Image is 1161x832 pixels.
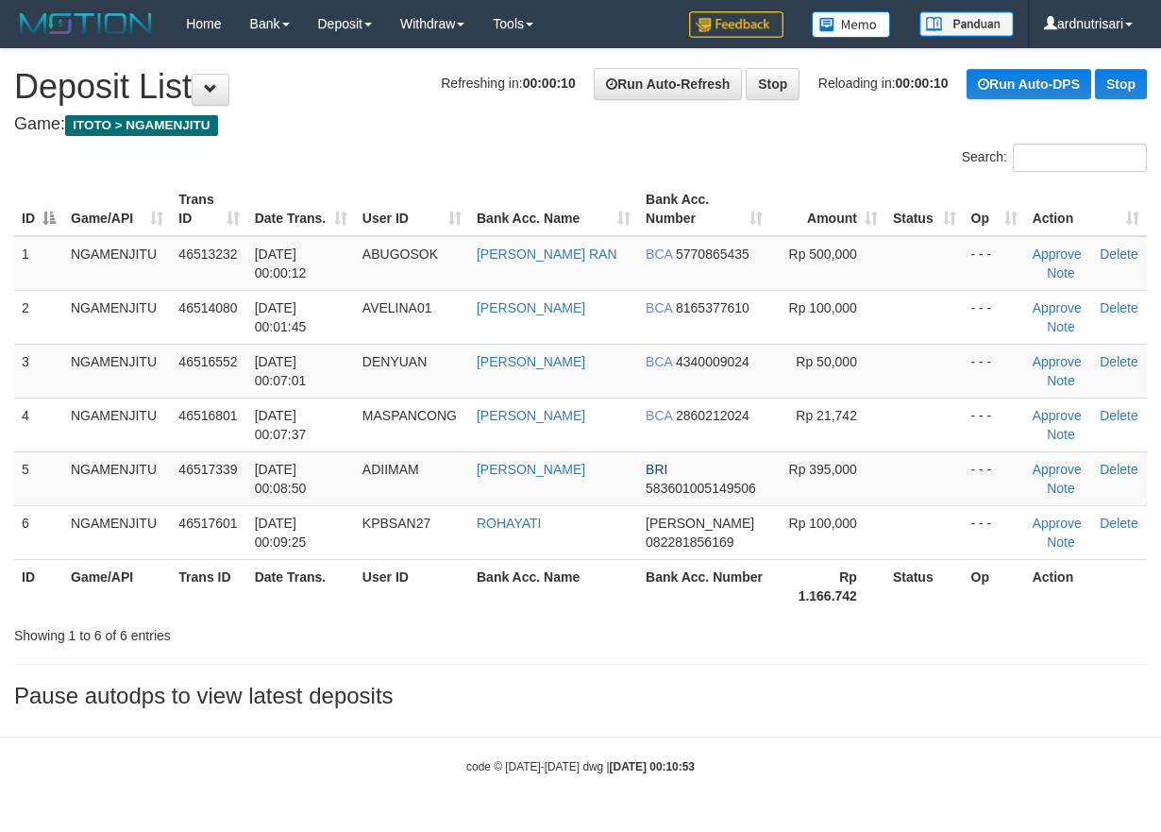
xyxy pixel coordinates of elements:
a: Run Auto-Refresh [594,68,742,100]
span: Refreshing in: [441,76,575,91]
span: [DATE] 00:00:12 [255,246,307,280]
img: Feedback.jpg [689,11,783,38]
a: Note [1047,481,1075,496]
th: User ID [355,559,469,613]
span: 46516801 [178,408,237,423]
td: - - - [964,236,1025,291]
span: Rp 500,000 [789,246,857,262]
span: AVELINA01 [362,300,432,315]
span: Copy 5770865435 to clipboard [676,246,749,262]
th: User ID: activate to sort column ascending [355,182,469,236]
span: DENYUAN [362,354,427,369]
th: Bank Acc. Name [469,559,638,613]
h3: Pause autodps to view latest deposits [14,684,1147,708]
th: Bank Acc. Name: activate to sort column ascending [469,182,638,236]
span: Reloading in: [818,76,949,91]
th: Status: activate to sort column ascending [885,182,964,236]
span: Rp 21,742 [796,408,857,423]
a: Approve [1033,246,1082,262]
span: ABUGOSOK [362,246,438,262]
td: 3 [14,344,63,398]
td: 4 [14,398,63,451]
h1: Deposit List [14,68,1147,106]
span: Copy 4340009024 to clipboard [676,354,749,369]
a: [PERSON_NAME] [477,462,585,477]
strong: 00:00:10 [896,76,949,91]
th: Game/API: activate to sort column ascending [63,182,171,236]
th: Action [1025,559,1147,613]
span: ADIIMAM [362,462,419,477]
a: [PERSON_NAME] [477,408,585,423]
a: [PERSON_NAME] [477,354,585,369]
td: - - - [964,505,1025,559]
a: Delete [1100,462,1137,477]
span: 46514080 [178,300,237,315]
img: Button%20Memo.svg [812,11,891,38]
a: [PERSON_NAME] [477,300,585,315]
th: ID: activate to sort column descending [14,182,63,236]
th: Rp 1.166.742 [770,559,885,613]
a: Delete [1100,246,1137,262]
span: Copy 082281856169 to clipboard [646,535,733,550]
td: - - - [964,344,1025,398]
span: [DATE] 00:01:45 [255,300,307,334]
span: Rp 395,000 [789,462,857,477]
span: [DATE] 00:09:25 [255,516,307,550]
span: Copy 2860212024 to clipboard [676,408,749,423]
td: 5 [14,451,63,505]
span: KPBSAN27 [362,516,430,531]
th: Op [964,559,1025,613]
td: NGAMENJITU [63,398,171,451]
span: [DATE] 00:07:01 [255,354,307,388]
th: Trans ID [171,559,246,613]
a: ROHAYATI [477,516,541,531]
a: Approve [1033,462,1082,477]
a: Note [1047,319,1075,334]
th: Amount: activate to sort column ascending [770,182,885,236]
td: NGAMENJITU [63,236,171,291]
span: 46516552 [178,354,237,369]
a: Stop [1095,69,1147,99]
td: NGAMENJITU [63,290,171,344]
a: Delete [1100,408,1137,423]
td: NGAMENJITU [63,505,171,559]
td: 1 [14,236,63,291]
span: Copy 8165377610 to clipboard [676,300,749,315]
th: Action: activate to sort column ascending [1025,182,1147,236]
span: 46517601 [178,516,237,531]
th: Game/API [63,559,171,613]
img: panduan.png [919,11,1014,37]
span: BCA [646,300,672,315]
strong: 00:00:10 [523,76,576,91]
th: Bank Acc. Number [638,559,770,613]
td: NGAMENJITU [63,344,171,398]
a: Approve [1033,354,1082,369]
span: [PERSON_NAME] [646,516,754,531]
span: BRI [646,462,667,477]
span: Copy 583601005149506 to clipboard [646,481,756,496]
a: Stop [746,68,799,100]
th: Date Trans.: activate to sort column ascending [247,182,355,236]
a: Delete [1100,300,1137,315]
span: BCA [646,246,672,262]
th: Date Trans. [247,559,355,613]
td: - - - [964,398,1025,451]
span: Rp 100,000 [789,300,857,315]
h4: Game: [14,115,1147,134]
th: Trans ID: activate to sort column ascending [171,182,246,236]
td: - - - [964,451,1025,505]
span: ITOTO > NGAMENJITU [65,115,218,136]
span: 46513232 [178,246,237,262]
th: Op: activate to sort column ascending [964,182,1025,236]
a: Approve [1033,516,1082,531]
span: [DATE] 00:07:37 [255,408,307,442]
a: Note [1047,373,1075,388]
span: 46517339 [178,462,237,477]
span: Rp 100,000 [789,516,857,531]
a: Note [1047,535,1075,550]
td: - - - [964,290,1025,344]
a: Delete [1100,354,1137,369]
a: Run Auto-DPS [967,69,1091,99]
td: 2 [14,290,63,344]
a: Note [1047,265,1075,280]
